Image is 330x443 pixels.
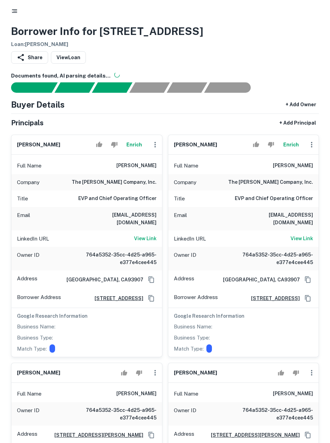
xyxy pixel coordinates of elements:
[17,369,60,377] h6: [PERSON_NAME]
[108,138,120,152] button: Reject
[17,312,157,320] h6: Google Research Information
[217,276,300,283] h6: [GEOGRAPHIC_DATA], CA93907
[11,24,203,39] h3: Borrower Info for [STREET_ADDRESS]
[123,138,145,152] button: Enrich
[11,72,319,80] h6: Documents found, AI parsing details...
[174,141,217,149] h6: [PERSON_NAME]
[275,366,287,380] button: Accept
[17,235,49,243] p: LinkedIn URL
[174,390,198,398] p: Full Name
[72,178,157,187] h6: the [PERSON_NAME] company, inc.
[11,40,203,48] h6: Loan : [PERSON_NAME]
[174,312,313,320] h6: Google Research Information
[235,195,313,203] h6: EVP and Chief Operating Officer
[174,430,194,440] p: Address
[146,293,157,304] button: Copy Address
[230,406,313,422] h6: 764a5352-35cc-4d25-a965-e377e4cee445
[146,274,157,285] button: Copy Address
[280,138,302,152] button: Enrich
[116,390,157,398] h6: [PERSON_NAME]
[174,293,218,304] p: Borrower Address
[174,406,196,422] p: Owner ID
[17,251,39,266] p: Owner ID
[17,406,39,422] p: Owner ID
[228,178,313,187] h6: the [PERSON_NAME] company, inc.
[265,138,277,152] button: Reject
[17,274,37,285] p: Address
[93,138,105,152] button: Accept
[73,211,157,226] h6: [EMAIL_ADDRESS][DOMAIN_NAME]
[17,141,60,149] h6: [PERSON_NAME]
[295,388,330,421] iframe: Chat Widget
[17,178,39,187] p: Company
[17,390,42,398] p: Full Name
[11,118,44,128] h5: Principals
[174,235,206,243] p: LinkedIn URL
[174,369,217,377] h6: [PERSON_NAME]
[174,274,194,285] p: Address
[167,82,207,93] div: Principals found, still searching for contact information. This may take time...
[73,251,157,266] h6: 764a5352-35cc-4d25-a965-e377e4cee445
[246,295,300,302] a: [STREET_ADDRESS]
[17,293,61,304] p: Borrower Address
[54,82,95,93] div: Your request is received and processing...
[11,98,65,111] h4: Buyer Details
[174,345,204,353] p: Match Type:
[129,82,170,93] div: Principals found, AI now looking for contact information...
[92,82,132,93] div: Documents found, AI parsing details...
[205,431,300,439] a: [STREET_ADDRESS][PERSON_NAME]
[17,430,37,440] p: Address
[116,162,157,170] h6: [PERSON_NAME]
[273,162,313,170] h6: [PERSON_NAME]
[277,117,319,129] button: + Add Principal
[303,430,313,440] button: Copy Address
[204,82,259,93] div: AI fulfillment process complete.
[174,178,196,187] p: Company
[230,211,313,226] h6: [EMAIL_ADDRESS][DOMAIN_NAME]
[78,195,157,203] h6: EVP and Chief Operating Officer
[291,235,313,243] a: View Link
[73,406,157,422] h6: 764a5352-35cc-4d25-a965-e377e4cee445
[3,82,55,93] div: Sending borrower request to AI...
[17,345,47,353] p: Match Type:
[17,334,53,342] p: Business Type:
[174,323,212,331] p: Business Name:
[174,162,198,170] p: Full Name
[11,51,48,64] button: Share
[230,251,313,266] h6: 764a5352-35cc-4d25-a965-e377e4cee445
[303,293,313,304] button: Copy Address
[89,295,143,302] a: [STREET_ADDRESS]
[273,390,313,398] h6: [PERSON_NAME]
[146,430,157,440] button: Copy Address
[303,274,313,285] button: Copy Address
[174,195,185,203] p: Title
[283,98,319,111] button: + Add Owner
[174,211,187,226] p: Email
[51,51,86,64] a: ViewLoan
[174,334,210,342] p: Business Type:
[61,276,143,283] h6: [GEOGRAPHIC_DATA], CA93907
[134,235,157,243] a: View Link
[174,251,196,266] p: Owner ID
[290,366,302,380] button: Reject
[133,366,145,380] button: Reject
[17,211,30,226] p: Email
[250,138,262,152] button: Accept
[17,195,28,203] p: Title
[17,323,55,331] p: Business Name:
[49,431,143,439] a: [STREET_ADDRESS][PERSON_NAME]
[118,366,130,380] button: Accept
[17,162,42,170] p: Full Name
